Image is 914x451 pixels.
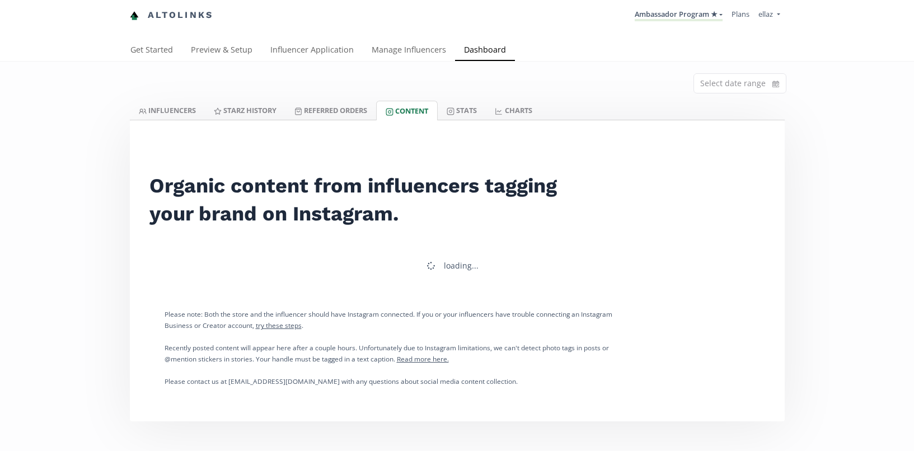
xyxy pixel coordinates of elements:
a: Get Started [121,40,182,62]
a: Influencer Application [261,40,363,62]
a: INFLUENCERS [130,101,205,120]
a: Read more here. [397,354,449,363]
a: Ambassador Program ★ [635,9,723,21]
a: CHARTS [486,101,541,120]
img: favicon-32x32.png [130,11,139,20]
a: Manage Influencers [363,40,455,62]
a: try these steps [256,321,302,330]
a: Plans [732,9,749,19]
a: Dashboard [455,40,515,62]
a: Altolinks [130,6,214,25]
span: ellaz [758,9,773,19]
small: Please note: Both the store and the influencer should have Instagram connected. If you or your in... [165,309,612,330]
a: Starz HISTORY [205,101,285,120]
a: Referred Orders [285,101,376,120]
a: Content [376,101,438,120]
a: Stats [438,101,486,120]
small: Please contact us at [EMAIL_ADDRESS][DOMAIN_NAME] with any questions about social media content c... [165,377,518,386]
small: Recently posted content will appear here after a couple hours. Unfortunately due to Instagram lim... [165,343,609,363]
h2: Organic content from influencers tagging your brand on Instagram. [149,172,571,228]
a: ellaz [758,9,780,22]
div: loading... [444,260,479,271]
a: Preview & Setup [182,40,261,62]
svg: calendar [772,78,779,90]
